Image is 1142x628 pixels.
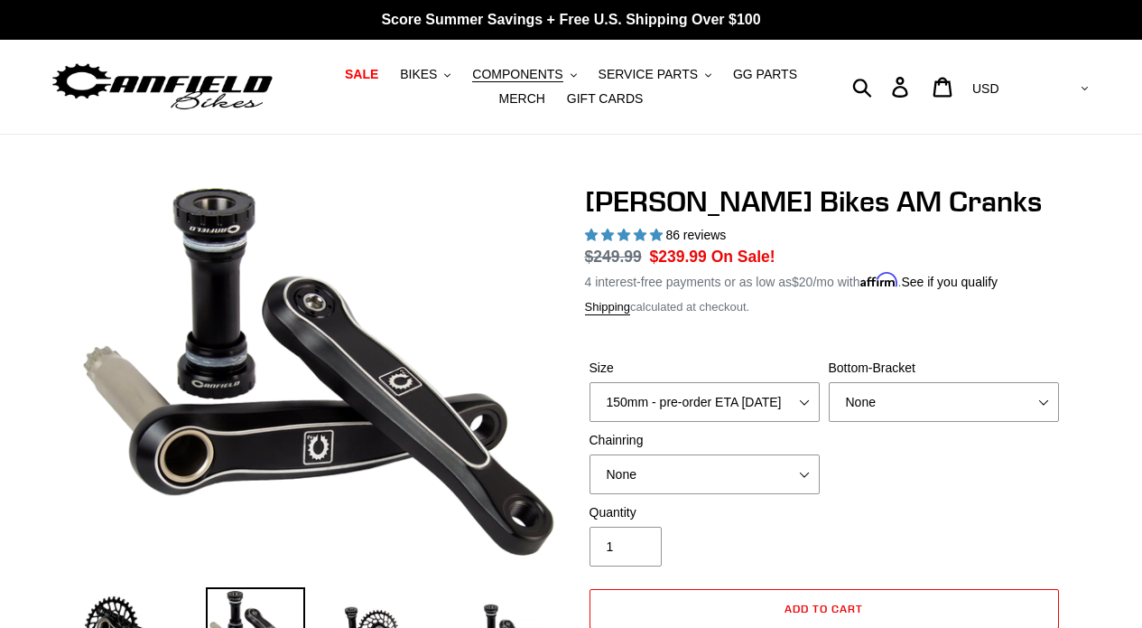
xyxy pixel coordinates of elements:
[585,268,998,292] p: 4 interest-free payments or as low as /mo with .
[345,67,378,82] span: SALE
[400,67,437,82] span: BIKES
[567,91,644,107] span: GIFT CARDS
[585,228,666,242] span: 4.97 stars
[590,62,720,87] button: SERVICE PARTS
[336,62,387,87] a: SALE
[792,275,812,289] span: $20
[590,359,820,378] label: Size
[463,62,585,87] button: COMPONENTS
[733,67,797,82] span: GG PARTS
[711,245,775,268] span: On Sale!
[585,248,642,266] s: $249.99
[724,62,806,87] a: GG PARTS
[585,298,1063,316] div: calculated at checkout.
[665,228,726,242] span: 86 reviews
[558,87,653,111] a: GIFT CARDS
[490,87,554,111] a: MERCH
[860,272,898,287] span: Affirm
[901,275,998,289] a: See if you qualify - Learn more about Affirm Financing (opens in modal)
[585,300,631,315] a: Shipping
[472,67,562,82] span: COMPONENTS
[599,67,698,82] span: SERVICE PARTS
[785,602,863,615] span: Add to cart
[391,62,460,87] button: BIKES
[590,431,820,450] label: Chainring
[829,359,1059,378] label: Bottom-Bracket
[650,248,707,266] span: $239.99
[499,91,545,107] span: MERCH
[50,59,275,116] img: Canfield Bikes
[585,184,1063,219] h1: [PERSON_NAME] Bikes AM Cranks
[590,503,820,522] label: Quantity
